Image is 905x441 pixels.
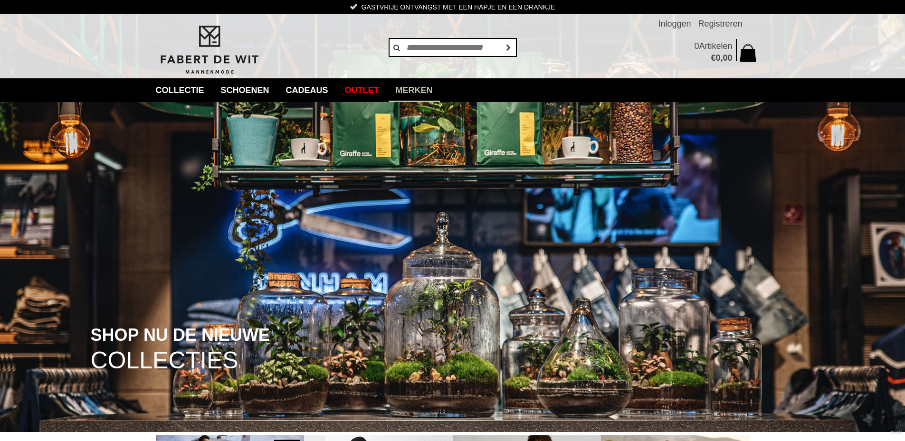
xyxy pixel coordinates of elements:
span: € [711,53,715,63]
img: Fabert de Wit [156,24,263,75]
span: SHOP NU DE NIEUWE [91,326,270,344]
a: Outlet [338,78,386,102]
a: Divide [891,427,903,439]
a: Merken [389,78,440,102]
span: , [720,53,723,63]
span: 00 [723,53,732,63]
a: collectie [149,78,211,102]
a: Schoenen [214,78,276,102]
span: 0 [715,53,720,63]
span: COLLECTIES [91,348,238,373]
span: Artikelen [699,41,732,51]
a: Cadeaus [279,78,335,102]
a: Inloggen [658,14,691,33]
span: 0 [694,41,699,51]
a: Registreren [698,14,742,33]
